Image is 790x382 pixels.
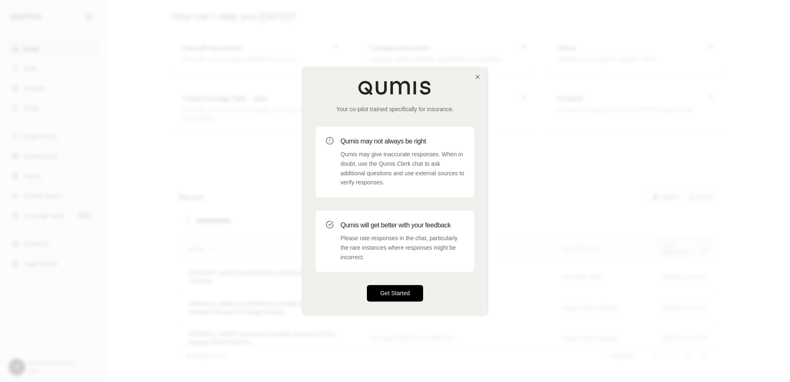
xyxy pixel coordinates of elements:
[340,220,464,230] h3: Qumis will get better with your feedback
[367,285,423,302] button: Get Started
[340,234,464,262] p: Please rate responses in the chat, particularly the rare instances where responses might be incor...
[340,136,464,146] h3: Qumis may not always be right
[316,105,474,113] p: Your co-pilot trained specifically for insurance.
[358,80,432,95] img: Qumis Logo
[340,150,464,187] p: Qumis may give inaccurate responses. When in doubt, use the Qumis Clerk chat to ask additional qu...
